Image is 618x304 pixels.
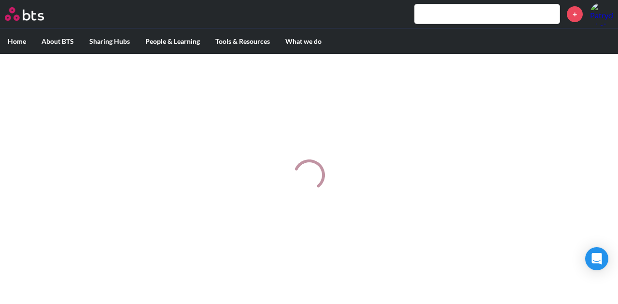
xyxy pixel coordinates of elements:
label: Tools & Resources [208,29,278,54]
img: Patrycja Chojnacka [590,2,613,26]
a: Go home [5,7,62,21]
label: Sharing Hubs [82,29,138,54]
label: People & Learning [138,29,208,54]
a: Profile [590,2,613,26]
a: + [567,6,583,22]
label: What we do [278,29,329,54]
div: Open Intercom Messenger [585,247,608,270]
label: About BTS [34,29,82,54]
img: BTS Logo [5,7,44,21]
